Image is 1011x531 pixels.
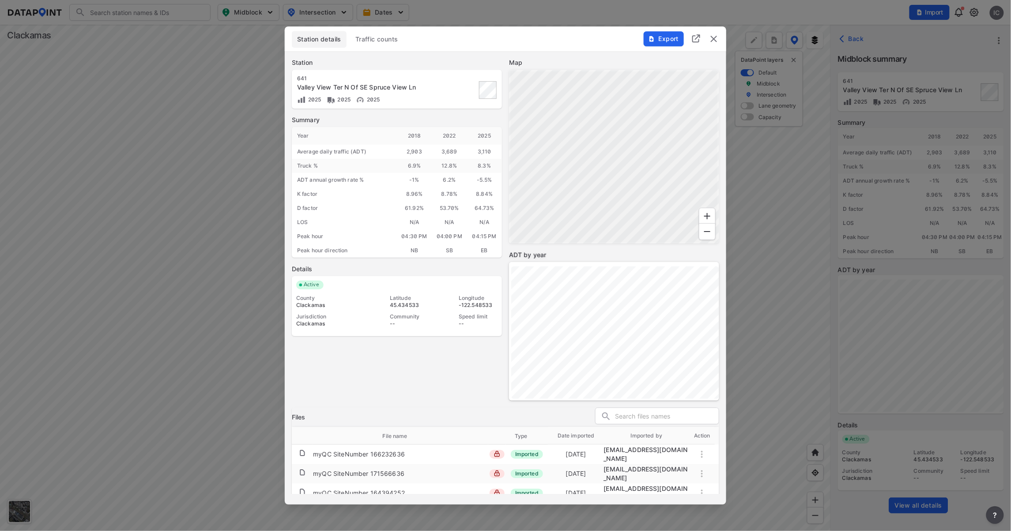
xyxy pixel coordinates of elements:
[355,35,398,44] span: Traffic counts
[397,159,432,173] div: 6.9 %
[467,229,502,243] div: 04:15 PM
[702,226,713,237] svg: Zoom Out
[292,58,502,67] label: Station
[699,223,716,240] div: Zoom Out
[313,489,405,497] div: myQC SiteNumber 164394252
[459,313,498,320] div: Speed limit
[390,313,429,320] div: Community
[292,265,502,273] label: Details
[548,485,604,501] td: [DATE]
[296,320,360,327] div: Clackamas
[467,243,502,258] div: EB
[604,465,690,482] div: migration@data-point.io
[432,215,467,229] div: N/A
[292,243,397,258] div: Peak hour direction
[432,145,467,159] div: 3,689
[494,470,500,476] img: lock_close.8fab59a9.svg
[397,187,432,201] div: 8.96%
[432,243,467,258] div: SB
[313,469,404,478] div: myQC SiteNumber 171566636
[365,96,380,103] span: 2025
[390,295,429,302] div: Latitude
[336,96,351,103] span: 2025
[297,75,432,82] div: 641
[511,450,543,459] span: Imported
[432,201,467,215] div: 53.70%
[432,159,467,173] div: 12.8 %
[292,31,719,48] div: basic tabs example
[467,215,502,229] div: N/A
[494,451,500,457] img: lock_close.8fab59a9.svg
[432,229,467,243] div: 04:00 PM
[292,229,397,243] div: Peak hour
[292,215,397,229] div: LOS
[327,95,336,104] img: Vehicle class
[604,445,690,463] div: migration@data-point.io
[292,127,397,145] div: Year
[397,243,432,258] div: NB
[509,251,719,259] label: ADT by year
[511,489,543,497] span: Imported
[548,446,604,463] td: [DATE]
[397,145,432,159] div: 2,903
[356,95,365,104] img: Vehicle speed
[292,173,397,187] div: ADT annual growth rate %
[604,484,690,502] div: migration@data-point.io
[709,34,719,44] button: delete
[467,187,502,201] div: 8.84%
[548,465,604,482] td: [DATE]
[297,35,341,44] span: Station details
[397,215,432,229] div: N/A
[390,302,429,309] div: 45.434533
[297,83,432,92] div: Valley View Ter N Of SE Spruce View Ln
[986,506,1004,524] button: more
[292,413,306,422] h3: Files
[397,201,432,215] div: 61.92%
[397,229,432,243] div: 04:30 PM
[299,449,306,456] img: file.af1f9d02.svg
[467,201,502,215] div: 64.73%
[699,208,716,224] div: Zoom In
[432,187,467,201] div: 8.78%
[702,211,713,221] svg: Zoom In
[459,302,498,309] div: -122.548533
[432,173,467,187] div: 6.2 %
[509,58,719,67] label: Map
[297,95,306,104] img: Volume count
[494,490,500,496] img: lock_close.8fab59a9.svg
[296,295,360,302] div: County
[467,173,502,187] div: -5.5 %
[306,96,321,103] span: 2025
[292,145,397,159] div: Average daily traffic (ADT)
[300,280,324,289] span: Active
[313,450,405,459] div: myQC SiteNumber 166232636
[292,201,397,215] div: D factor
[648,35,655,42] img: File%20-%20Download.70cf71cd.svg
[604,427,690,445] th: Imported by
[459,295,498,302] div: Longitude
[689,427,715,445] th: Action
[292,187,397,201] div: K factor
[432,127,467,145] div: 2022
[296,313,360,320] div: Jurisdiction
[383,432,419,440] span: File name
[299,469,306,476] img: file.af1f9d02.svg
[390,320,429,327] div: --
[992,510,999,520] span: ?
[615,410,719,423] input: Search files names
[467,145,502,159] div: 3,110
[397,173,432,187] div: -1 %
[292,116,502,124] label: Summary
[515,432,539,440] span: Type
[296,302,360,309] div: Clackamas
[459,320,498,327] div: --
[709,34,719,44] img: close.efbf2170.svg
[649,34,678,43] span: Export
[644,31,684,46] button: Export
[292,159,397,173] div: Truck %
[467,127,502,145] div: 2025
[548,427,604,445] th: Date imported
[511,469,543,478] span: Imported
[299,488,306,495] img: file.af1f9d02.svg
[467,159,502,173] div: 8.3 %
